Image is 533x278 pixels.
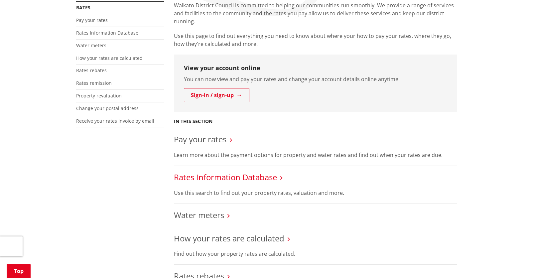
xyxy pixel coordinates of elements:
p: Use this page to find out everything you need to know about where your how to pay your rates, whe... [174,32,457,48]
a: Change your postal address [76,105,139,111]
a: Sign-in / sign-up [184,88,249,102]
a: Pay your rates [174,134,226,145]
p: Use this search to find out your property rates, valuation and more. [174,189,457,197]
a: Property revaluation [76,92,122,99]
p: You can now view and pay your rates and change your account details online anytime! [184,75,447,83]
iframe: Messenger Launcher [502,250,526,274]
a: How your rates are calculated [174,233,284,244]
p: Find out how your property rates are calculated. [174,250,457,258]
a: Rates remission [76,80,112,86]
h3: View your account online [184,65,447,72]
p: Learn more about the payment options for property and water rates and find out when your rates ar... [174,151,457,159]
a: Water meters [174,209,224,220]
a: Water meters [76,42,106,49]
a: Pay your rates [76,17,108,23]
p: Waikato District Council is committed to helping our communities run smoothly. We provide a range... [174,1,457,25]
a: Rates Information Database [76,30,138,36]
a: Rates rebates [76,67,107,73]
a: How your rates are calculated [76,55,143,61]
a: Receive your rates invoice by email [76,118,154,124]
a: Rates [76,4,90,11]
a: Rates Information Database [174,172,277,183]
a: Top [7,264,31,278]
h5: In this section [174,119,212,124]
